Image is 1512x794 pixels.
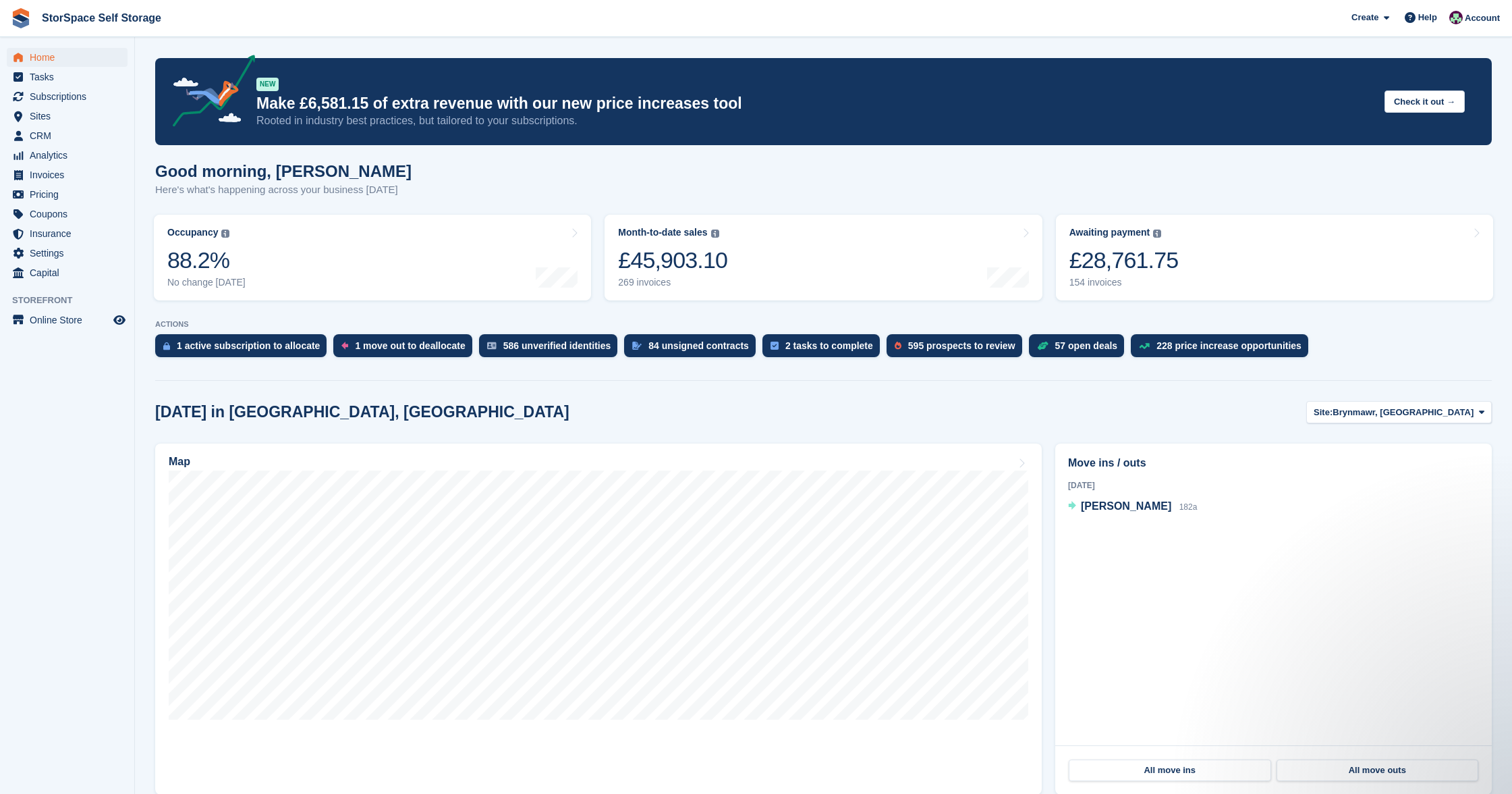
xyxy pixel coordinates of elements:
[1069,246,1179,274] div: £28,761.75
[30,311,111,329] span: Online Store
[36,7,167,29] a: StorSpace Self Storage
[30,107,111,126] span: Sites
[177,340,320,351] div: 1 active subscription to allocate
[762,334,887,364] a: 2 tasks to complete
[7,244,128,263] a: menu
[12,294,134,307] span: Storefront
[1449,11,1463,24] img: Ross Hadlington
[7,107,128,126] a: menu
[167,246,246,274] div: 88.2%
[30,48,111,67] span: Home
[1384,90,1465,113] button: Check it out →
[1351,11,1378,24] span: Create
[1139,343,1150,349] img: price_increase_opportunities-93ffe204e8149a01c8c9dc8f82e8f89637d9d84a8eef4429ea346261dce0b2c0.svg
[1029,334,1131,364] a: 57 open deals
[155,320,1492,329] p: ACTIONS
[111,312,128,328] a: Preview store
[624,334,762,364] a: 84 unsigned contracts
[1156,340,1301,351] div: 228 price increase opportunities
[30,146,111,165] span: Analytics
[1179,502,1198,512] span: 182a
[163,342,170,350] img: active_subscription_to_allocate_icon-d502201f5373d7db506a760aba3b589e785aa758c864c3986d89f69b8ff3...
[221,230,229,238] img: icon-info-grey-7440780725fd019a000dd9b08b2336e03edf1995a4989e88bcd33f0948082b44.svg
[1068,455,1479,471] h2: Move ins / outs
[11,8,31,28] img: stora-icon-8386f47178a22dfd0bd8f6a31ec36ba5ce8667c1dd55bd0f319d3a0aa187defe.svg
[7,263,128,282] a: menu
[618,227,707,238] div: Month-to-date sales
[167,277,246,288] div: No change [DATE]
[167,227,218,238] div: Occupancy
[1314,406,1333,419] span: Site:
[1069,760,1271,781] a: All move ins
[256,78,279,91] div: NEW
[30,68,111,86] span: Tasks
[7,68,128,86] a: menu
[30,165,111,184] span: Invoices
[1068,479,1479,492] div: [DATE]
[1055,340,1118,351] div: 57 open deals
[7,146,128,165] a: menu
[161,55,256,132] img: price-adjustments-announcement-icon-8257ccfd72463d97f412b2fc003d46551f7dbcb40ab6d574587a9cd5c0d94...
[30,205,111,223] span: Coupons
[7,205,128,223] a: menu
[908,340,1015,351] div: 595 prospects to review
[169,456,190,468] h2: Map
[887,334,1029,364] a: 595 prospects to review
[30,87,111,106] span: Subscriptions
[7,165,128,184] a: menu
[333,334,478,364] a: 1 move out to deallocate
[503,340,611,351] div: 586 unverified identities
[341,342,348,350] img: move_outs_to_deallocate_icon-f764333ba52eb49d3ac5e1228854f67142a1ed5810a6f6cc68b1a99e826820c5.svg
[154,215,591,300] a: Occupancy 88.2% No change [DATE]
[7,126,128,145] a: menu
[479,334,625,364] a: 586 unverified identities
[7,311,128,329] a: menu
[155,162,412,180] h1: Good morning, [PERSON_NAME]
[30,224,111,243] span: Insurance
[1069,227,1150,238] div: Awaiting payment
[30,263,111,282] span: Capital
[711,230,719,238] img: icon-info-grey-7440780725fd019a000dd9b08b2336e03edf1995a4989e88bcd33f0948082b44.svg
[1153,230,1161,238] img: icon-info-grey-7440780725fd019a000dd9b08b2336e03edf1995a4989e88bcd33f0948082b44.svg
[1037,341,1048,350] img: deal-1b604bf984904fb50ccaf53a9ad4b4a5d6e5aea283cecdc64d6e3604feb123c2.svg
[355,340,465,351] div: 1 move out to deallocate
[648,340,749,351] div: 84 unsigned contracts
[1131,334,1315,364] a: 228 price increase opportunities
[155,182,412,198] p: Here's what's happening across your business [DATE]
[1069,277,1179,288] div: 154 invoices
[785,340,873,351] div: 2 tasks to complete
[1277,760,1479,781] a: All move outs
[1068,498,1197,516] a: [PERSON_NAME] 182a
[618,246,727,274] div: £45,903.10
[632,342,642,350] img: contract_signature_icon-13c848040528278c33f63329250d36e43548de30e8caae1d1a13099fd9432cc5.svg
[1306,401,1492,423] button: Site: Brynmawr, [GEOGRAPHIC_DATA]
[1418,11,1437,24] span: Help
[618,277,727,288] div: 269 invoices
[7,185,128,204] a: menu
[487,342,497,350] img: verify_identity-adf6edd0f0f0b5bbfe63781bf79b02c33cf7c696d77639b501bdc392416b5a36.svg
[1081,500,1171,512] span: [PERSON_NAME]
[155,403,569,421] h2: [DATE] in [GEOGRAPHIC_DATA], [GEOGRAPHIC_DATA]
[1056,215,1493,300] a: Awaiting payment £28,761.75 154 invoices
[895,342,901,350] img: prospect-51fa495bee0391a8d652442698ab0144808aea92771e9ea1ae160a38d050c398.svg
[30,126,111,145] span: CRM
[256,113,1374,128] p: Rooted in industry best practices, but tailored to your subscriptions.
[155,334,333,364] a: 1 active subscription to allocate
[1333,406,1474,419] span: Brynmawr, [GEOGRAPHIC_DATA]
[771,342,779,350] img: task-75834270c22a3079a89374b754ae025e5fb1db73e45f91037f5363f120a921f8.svg
[7,87,128,106] a: menu
[30,185,111,204] span: Pricing
[30,244,111,263] span: Settings
[7,48,128,67] a: menu
[605,215,1042,300] a: Month-to-date sales £45,903.10 269 invoices
[7,224,128,243] a: menu
[256,94,1374,113] p: Make £6,581.15 of extra revenue with our new price increases tool
[1465,11,1500,25] span: Account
